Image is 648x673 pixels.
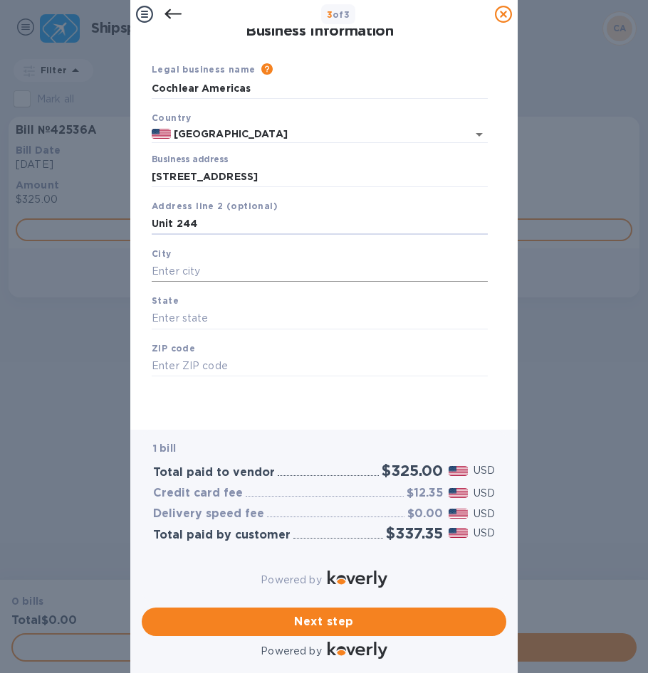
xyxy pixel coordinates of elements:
p: USD [474,526,495,541]
b: City [152,248,172,259]
p: Powered by [261,644,321,659]
b: ZIP code [152,343,195,354]
b: Legal business name [152,64,256,75]
button: Open [469,124,489,144]
span: Next step [153,613,495,630]
b: Country [152,112,192,123]
input: Enter legal business name [152,78,488,99]
b: 1 bill [153,443,176,454]
img: Logo [328,571,387,588]
b: Address line 2 (optional) [152,201,278,211]
button: Next step [142,608,506,636]
input: Enter state [152,308,488,329]
input: Enter address [152,166,488,187]
img: Logo [328,642,387,659]
p: USD [474,507,495,521]
h2: $337.35 [386,524,443,542]
img: USD [449,509,468,519]
h3: Total paid to vendor [153,466,275,479]
h3: Credit card fee [153,487,243,500]
h3: $12.35 [407,487,443,500]
p: Powered by [261,573,321,588]
b: of 3 [327,9,350,20]
img: USD [449,488,468,498]
input: Enter address line 2 [152,213,488,235]
h2: $325.00 [382,462,443,479]
img: US [152,129,171,139]
img: USD [449,528,468,538]
input: Enter ZIP code [152,356,488,377]
h3: Total paid by customer [153,529,291,542]
img: USD [449,466,468,476]
input: Select country [171,125,448,143]
span: 3 [327,9,333,20]
h3: Delivery speed fee [153,507,264,521]
p: USD [474,463,495,478]
b: State [152,295,179,306]
h3: $0.00 [407,507,443,521]
h1: Business Information [149,23,491,39]
label: Business address [152,156,228,164]
input: Enter city [152,261,488,282]
p: USD [474,486,495,501]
